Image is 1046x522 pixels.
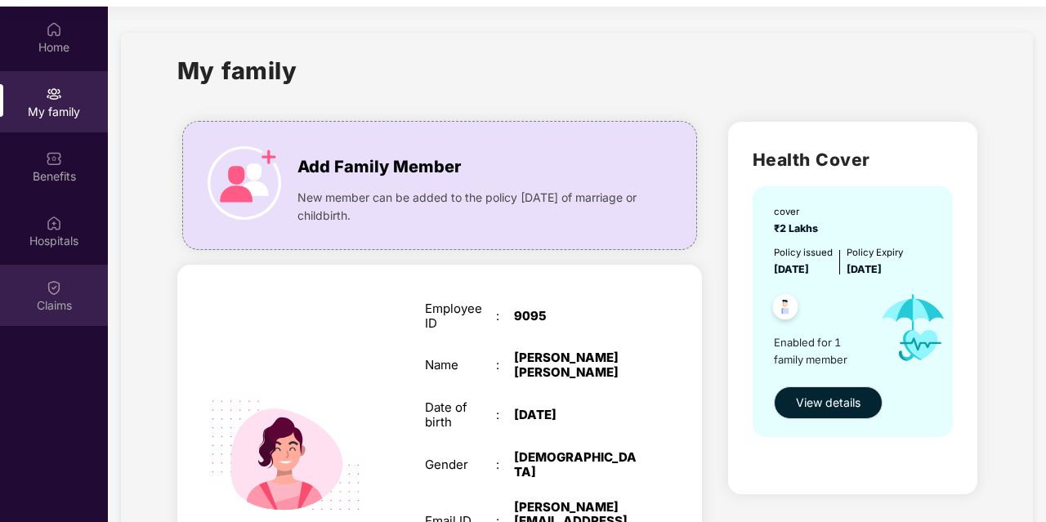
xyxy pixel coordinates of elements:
[46,21,62,38] img: svg+xml;base64,PHN2ZyBpZD0iSG9tZSIgeG1sbnM9Imh0dHA6Ly93d3cudzMub3JnLzIwMDAvc3ZnIiB3aWR0aD0iMjAiIG...
[774,386,883,419] button: View details
[796,394,860,412] span: View details
[46,279,62,296] img: svg+xml;base64,PHN2ZyBpZD0iQ2xhaW0iIHhtbG5zPSJodHRwOi8vd3d3LnczLm9yZy8yMDAwL3N2ZyIgd2lkdGg9IjIwIi...
[774,334,868,368] span: Enabled for 1 family member
[496,408,514,422] div: :
[208,146,281,220] img: icon
[496,309,514,323] div: :
[867,278,959,378] img: icon
[774,263,809,275] span: [DATE]
[514,350,638,380] div: [PERSON_NAME] [PERSON_NAME]
[297,154,461,180] span: Add Family Member
[514,309,638,323] div: 9095
[496,358,514,373] div: :
[774,204,823,219] div: cover
[425,301,496,331] div: Employee ID
[46,150,62,167] img: svg+xml;base64,PHN2ZyBpZD0iQmVuZWZpdHMiIHhtbG5zPSJodHRwOi8vd3d3LnczLm9yZy8yMDAwL3N2ZyIgd2lkdGg9Ij...
[297,189,646,225] span: New member can be added to the policy [DATE] of marriage or childbirth.
[774,222,823,234] span: ₹2 Lakhs
[514,450,638,480] div: [DEMOGRAPHIC_DATA]
[425,400,496,430] div: Date of birth
[753,146,953,173] h2: Health Cover
[425,358,496,373] div: Name
[847,263,882,275] span: [DATE]
[496,457,514,472] div: :
[847,245,903,260] div: Policy Expiry
[774,245,833,260] div: Policy issued
[514,408,638,422] div: [DATE]
[766,289,806,329] img: svg+xml;base64,PHN2ZyB4bWxucz0iaHR0cDovL3d3dy53My5vcmcvMjAwMC9zdmciIHdpZHRoPSI0OC45NDMiIGhlaWdodD...
[46,86,62,102] img: svg+xml;base64,PHN2ZyB3aWR0aD0iMjAiIGhlaWdodD0iMjAiIHZpZXdCb3g9IjAgMCAyMCAyMCIgZmlsbD0ibm9uZSIgeG...
[425,457,496,472] div: Gender
[177,52,297,89] h1: My family
[46,215,62,231] img: svg+xml;base64,PHN2ZyBpZD0iSG9zcGl0YWxzIiB4bWxucz0iaHR0cDovL3d3dy53My5vcmcvMjAwMC9zdmciIHdpZHRoPS...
